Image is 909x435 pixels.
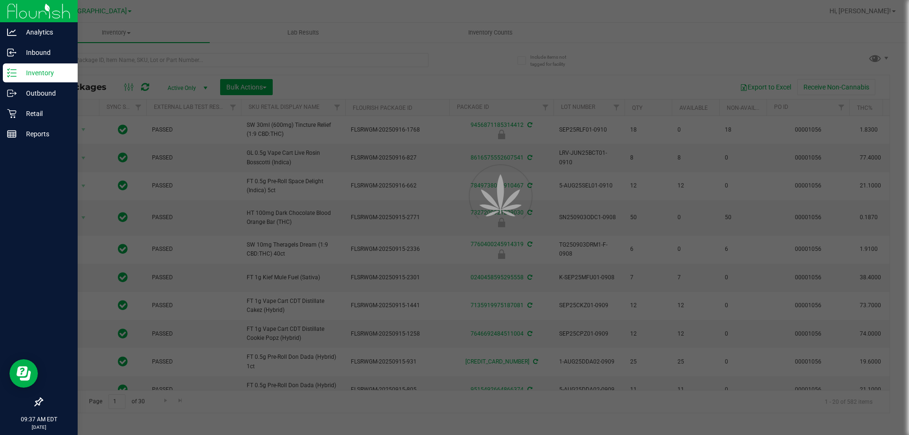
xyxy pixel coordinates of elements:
p: Inbound [17,47,73,58]
p: Analytics [17,27,73,38]
inline-svg: Analytics [7,27,17,37]
p: Reports [17,128,73,140]
p: Outbound [17,88,73,99]
p: Retail [17,108,73,119]
p: [DATE] [4,424,73,431]
inline-svg: Inbound [7,48,17,57]
iframe: Resource center [9,359,38,388]
p: 09:37 AM EDT [4,415,73,424]
p: Inventory [17,67,73,79]
inline-svg: Reports [7,129,17,139]
inline-svg: Outbound [7,89,17,98]
inline-svg: Retail [7,109,17,118]
inline-svg: Inventory [7,68,17,78]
